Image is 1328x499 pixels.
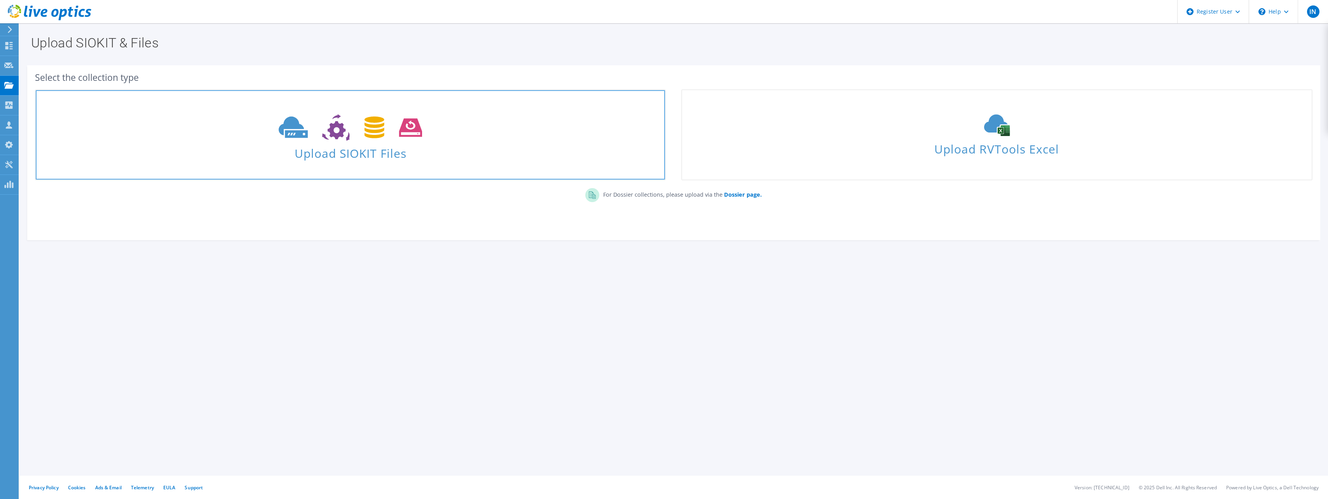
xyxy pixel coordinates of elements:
a: Telemetry [131,484,154,491]
span: Upload RVTools Excel [682,139,1311,155]
span: IN [1307,5,1319,18]
a: Privacy Policy [29,484,59,491]
div: Select the collection type [35,73,1312,82]
span: Upload SIOKIT Files [36,143,665,159]
svg: \n [1258,8,1265,15]
a: Upload SIOKIT Files [35,89,666,180]
p: For Dossier collections, please upload via the [599,188,762,199]
li: Version: [TECHNICAL_ID] [1075,484,1129,491]
a: Upload RVTools Excel [681,89,1312,180]
a: Ads & Email [95,484,122,491]
li: Powered by Live Optics, a Dell Technology [1226,484,1319,491]
h1: Upload SIOKIT & Files [31,36,1312,49]
a: Support [185,484,203,491]
b: Dossier page. [724,191,762,198]
a: Dossier page. [722,191,762,198]
a: Cookies [68,484,86,491]
a: EULA [163,484,175,491]
li: © 2025 Dell Inc. All Rights Reserved [1139,484,1217,491]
